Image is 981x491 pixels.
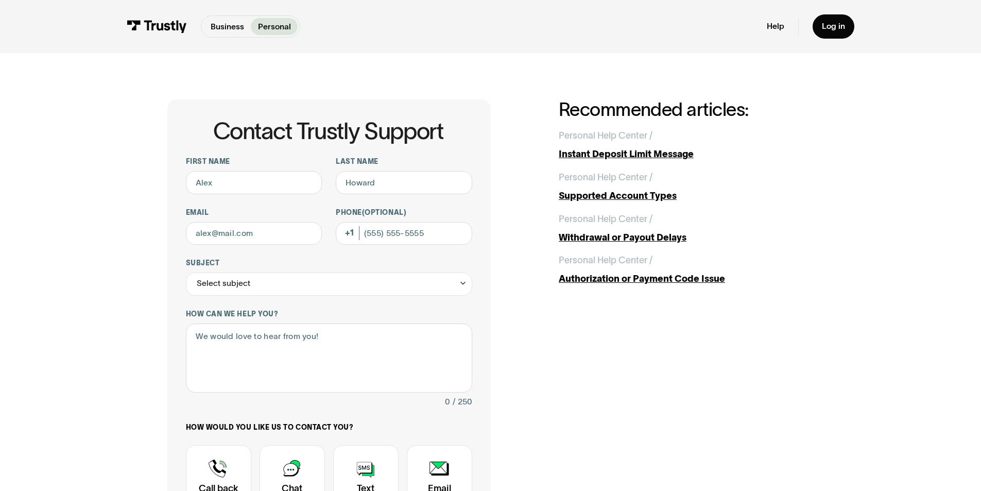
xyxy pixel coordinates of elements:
[813,14,854,39] a: Log in
[767,21,784,31] a: Help
[559,147,814,161] div: Instant Deposit Limit Message
[559,231,814,245] div: Withdrawal or Payout Delays
[186,208,322,217] label: Email
[559,272,814,286] div: Authorization or Payment Code Issue
[559,212,652,226] div: Personal Help Center /
[186,259,472,268] label: Subject
[184,118,472,144] h1: Contact Trustly Support
[362,209,406,216] span: (Optional)
[559,171,652,184] div: Personal Help Center /
[336,208,472,217] label: Phone
[127,20,187,33] img: Trustly Logo
[559,129,652,143] div: Personal Help Center /
[203,18,251,35] a: Business
[336,157,472,166] label: Last name
[211,21,244,33] p: Business
[559,212,814,245] a: Personal Help Center /Withdrawal or Payout Delays
[258,21,291,33] p: Personal
[186,310,472,319] label: How can we help you?
[336,171,472,194] input: Howard
[251,18,298,35] a: Personal
[822,21,845,31] div: Log in
[559,253,652,267] div: Personal Help Center /
[186,157,322,166] label: First name
[559,189,814,203] div: Supported Account Types
[186,273,472,296] div: Select subject
[559,171,814,203] a: Personal Help Center /Supported Account Types
[559,253,814,286] a: Personal Help Center /Authorization or Payment Code Issue
[186,222,322,245] input: alex@mail.com
[445,395,450,409] div: 0
[559,99,814,120] h2: Recommended articles:
[197,277,250,291] div: Select subject
[336,222,472,245] input: (555) 555-5555
[453,395,472,409] div: / 250
[559,129,814,161] a: Personal Help Center /Instant Deposit Limit Message
[186,171,322,194] input: Alex
[186,423,472,432] label: How would you like us to contact you?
